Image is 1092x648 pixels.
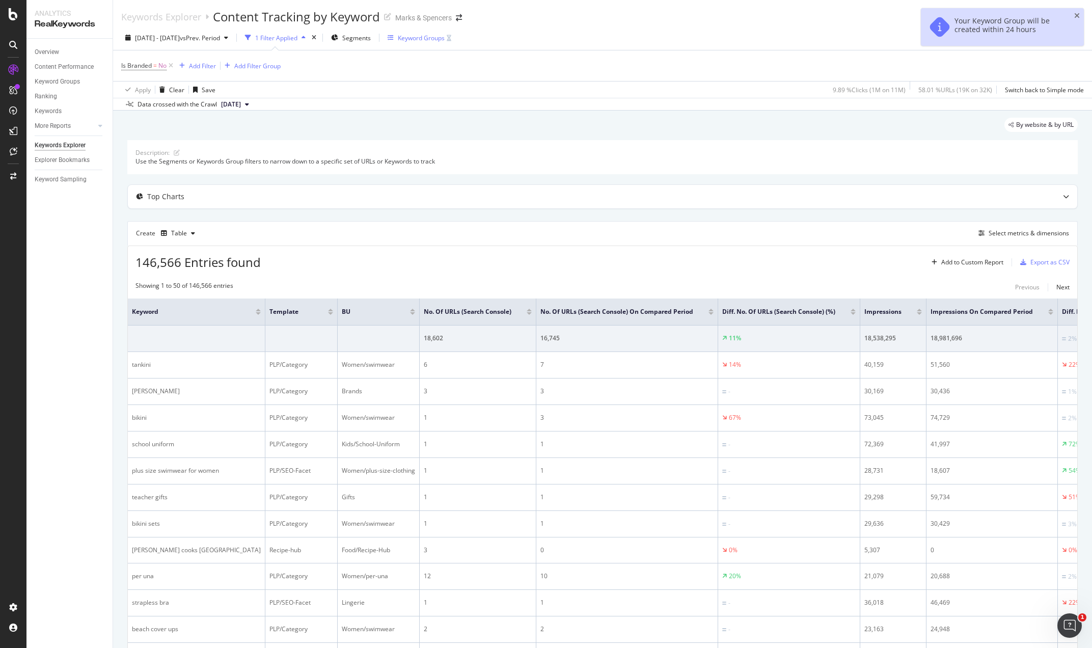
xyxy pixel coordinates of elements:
span: No. of URLs (Search Console) [424,307,511,316]
div: 41,997 [931,440,1053,449]
div: 21,079 [864,572,922,581]
div: 0 [540,546,714,555]
div: More Reports [35,121,71,131]
div: PLP/Category [269,519,333,528]
div: 1 [424,598,532,607]
div: 22% [1069,360,1081,369]
div: Next [1056,283,1070,291]
div: PLP/Category [269,413,333,422]
div: - [728,467,730,476]
div: 46,469 [931,598,1053,607]
div: Switch back to Simple mode [1005,86,1084,94]
div: [PERSON_NAME] cooks [GEOGRAPHIC_DATA] [132,546,261,555]
div: 20% [729,572,741,581]
div: 7 [540,360,714,369]
div: Data crossed with the Crawl [138,100,217,109]
span: vs Prev. Period [180,34,220,42]
div: Apply [135,86,151,94]
div: Add Filter [189,62,216,70]
div: 2 [540,625,714,634]
div: PLP/Category [269,387,333,396]
div: PLP/Category [269,440,333,449]
div: Keyword Groups [35,76,80,87]
div: plus size swimwear for women [132,466,261,475]
button: Select metrics & dimensions [974,227,1069,239]
div: PLP/SEO-Facet [269,598,333,607]
img: Equal [722,602,726,605]
div: 3 [540,413,714,422]
div: Gifts [342,493,415,502]
a: Content Performance [35,62,105,72]
div: 18,981,696 [931,334,1053,343]
div: 1 [424,519,532,528]
div: 1% [1068,387,1077,396]
button: 1 Filter Applied [241,30,310,46]
a: Keywords Explorer [121,11,201,22]
button: [DATE] [217,98,253,111]
div: 54% [1069,466,1081,475]
img: Equal [1062,417,1066,420]
div: Select metrics & dimensions [989,229,1069,237]
div: Top Charts [147,192,184,202]
div: Brands [342,387,415,396]
span: No. of URLs (Search Console) On Compared Period [540,307,693,316]
div: 1 [540,493,714,502]
div: Content Tracking by Keyword [213,8,380,25]
span: Keyword [132,307,240,316]
div: 28,731 [864,466,922,475]
div: 23,163 [864,625,922,634]
div: Keyword Groups [398,34,445,42]
div: RealKeywords [35,18,104,30]
button: Keyword Groups [384,30,455,46]
a: Keywords [35,106,105,117]
div: Showing 1 to 50 of 146,566 entries [135,281,233,293]
div: 16,745 [540,334,714,343]
a: Keyword Groups [35,76,105,87]
span: = [153,61,157,70]
div: Keyword Sampling [35,174,87,185]
a: Explorer Bookmarks [35,155,105,166]
span: Impressions On Compared Period [931,307,1033,316]
img: Equal [722,390,726,393]
span: No [158,59,167,73]
button: Next [1056,281,1070,293]
span: [DATE] - [DATE] [135,34,180,42]
div: 1 [540,440,714,449]
div: Export as CSV [1030,258,1070,266]
div: Content Performance [35,62,94,72]
div: - [728,625,730,634]
div: 30,436 [931,387,1053,396]
div: 51% [1069,493,1081,502]
div: 12 [424,572,532,581]
div: 0% [1069,546,1077,555]
div: arrow-right-arrow-left [456,14,462,21]
div: 1 [424,440,532,449]
span: 1 [1078,613,1086,622]
button: Segments [327,30,375,46]
div: 0% [729,546,738,555]
div: 72,369 [864,440,922,449]
button: Previous [1015,281,1040,293]
div: Create [136,225,199,241]
div: bikini sets [132,519,261,528]
img: Equal [1062,337,1066,340]
div: 0 [931,546,1053,555]
div: 11% [729,334,741,343]
div: 2% [1068,414,1077,423]
div: 67% [729,413,741,422]
div: 1 [540,598,714,607]
div: Keywords Explorer [35,140,86,151]
img: Equal [722,470,726,473]
div: 51,560 [931,360,1053,369]
img: Equal [722,628,726,631]
div: close toast [1074,12,1080,19]
div: 74,729 [931,413,1053,422]
div: 59,734 [931,493,1053,502]
div: per una [132,572,261,581]
a: More Reports [35,121,95,131]
a: Keyword Sampling [35,174,105,185]
div: PLP/SEO-Facet [269,466,333,475]
img: Equal [722,523,726,526]
button: Add Filter [175,60,216,72]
